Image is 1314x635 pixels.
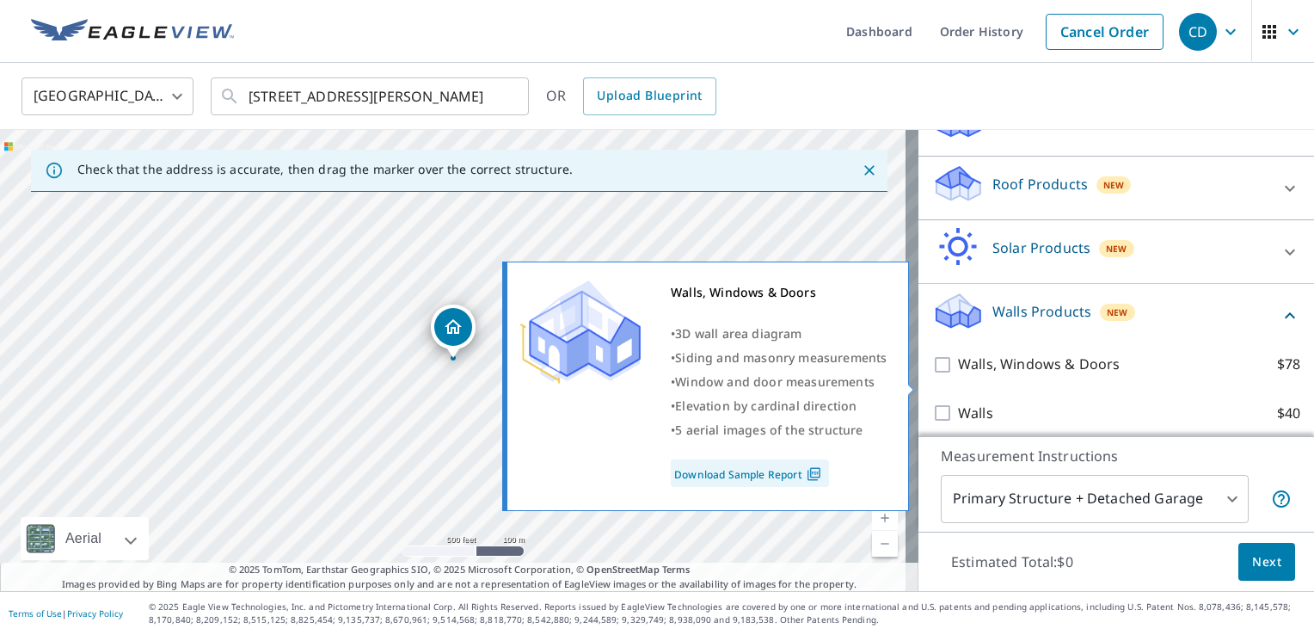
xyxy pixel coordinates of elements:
a: Terms of Use [9,607,62,620]
a: Upload Blueprint [583,77,715,115]
div: Roof ProductsNew [932,163,1300,213]
span: New [1106,242,1127,256]
p: Roof Products [992,174,1088,194]
div: • [671,346,887,370]
p: © 2025 Eagle View Technologies, Inc. and Pictometry International Corp. All Rights Reserved. Repo... [149,601,1305,626]
p: $40 [1277,403,1300,424]
div: • [671,394,887,418]
a: Download Sample Report [671,459,829,487]
span: New [1107,305,1128,319]
div: CD [1179,13,1217,51]
span: © 2025 TomTom, Earthstar Geographics SIO, © 2025 Microsoft Corporation, © [229,563,691,577]
p: Walls, Windows & Doors [958,354,1120,375]
div: • [671,322,887,346]
img: EV Logo [31,19,234,45]
div: Walls ProductsNew [932,291,1300,340]
img: Pdf Icon [802,466,826,482]
a: Cancel Order [1046,14,1164,50]
a: Privacy Policy [67,607,123,620]
p: Measurement Instructions [941,446,1292,466]
input: Search by address or latitude-longitude [249,72,494,120]
span: Your report will include the primary structure and a detached garage if one exists. [1271,489,1292,509]
div: Dropped pin, building 1, Residential property, 1203 Baldwin Rd Yorktown Heights, NY 10598 [431,305,476,358]
p: Estimated Total: $0 [937,543,1087,581]
p: Walls [958,403,993,424]
div: Primary Structure + Detached Garage [941,475,1249,523]
span: Siding and masonry measurements [675,349,887,366]
div: • [671,418,887,442]
div: [GEOGRAPHIC_DATA] [21,72,193,120]
p: $78 [1277,354,1300,375]
p: Check that the address is accurate, then drag the marker over the correct structure. [77,162,573,177]
span: Window and door measurements [675,373,875,390]
div: Solar ProductsNew [932,227,1300,276]
div: OR [546,77,716,115]
a: Current Level 16, Zoom Out [872,531,898,557]
p: Solar Products [992,237,1090,258]
span: New [1103,178,1125,192]
button: Next [1238,543,1295,582]
div: • [671,370,887,394]
span: Upload Blueprint [597,85,702,107]
a: Terms [662,563,691,576]
div: Aerial [60,517,107,560]
p: Walls Products [992,301,1091,322]
span: 3D wall area diagram [675,325,801,342]
p: | [9,608,123,619]
span: Next [1252,552,1281,573]
a: Current Level 16, Zoom In [872,505,898,531]
div: Aerial [21,517,149,560]
div: Walls, Windows & Doors [671,281,887,305]
span: Elevation by cardinal direction [675,398,857,414]
a: OpenStreetMap [586,563,659,576]
button: Close [858,159,881,182]
span: 5 aerial images of the structure [675,422,863,438]
img: Premium [520,281,641,384]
